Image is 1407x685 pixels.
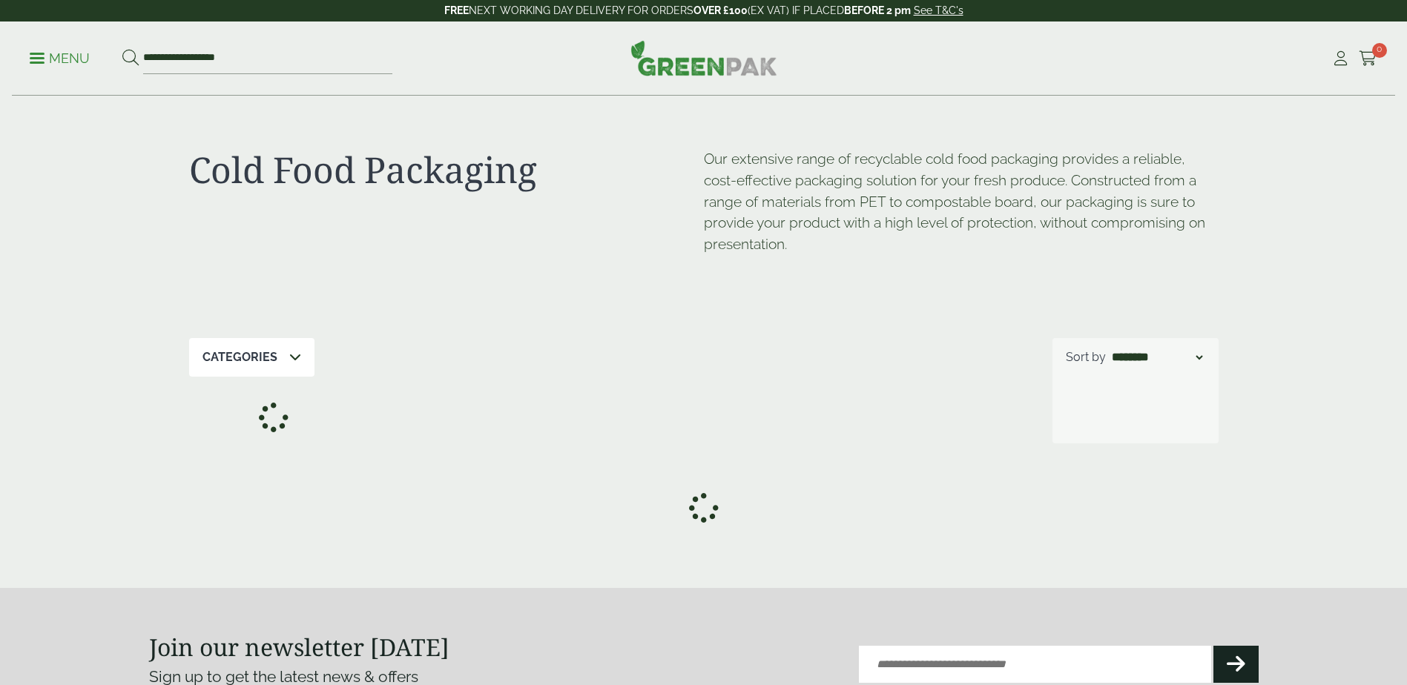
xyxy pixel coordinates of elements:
[149,631,449,663] strong: Join our newsletter [DATE]
[202,348,277,366] p: Categories
[844,4,911,16] strong: BEFORE 2 pm
[444,4,469,16] strong: FREE
[30,50,90,64] a: Menu
[1359,47,1377,70] a: 0
[704,148,1219,255] p: Our extensive range of recyclable cold food packaging provides a reliable, cost-effective packagi...
[189,148,704,191] h1: Cold Food Packaging
[914,4,963,16] a: See T&C's
[1359,51,1377,66] i: Cart
[693,4,748,16] strong: OVER £100
[1372,43,1387,58] span: 0
[1331,51,1350,66] i: My Account
[1066,348,1106,366] p: Sort by
[30,50,90,67] p: Menu
[1109,348,1205,366] select: Shop order
[630,40,777,76] img: GreenPak Supplies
